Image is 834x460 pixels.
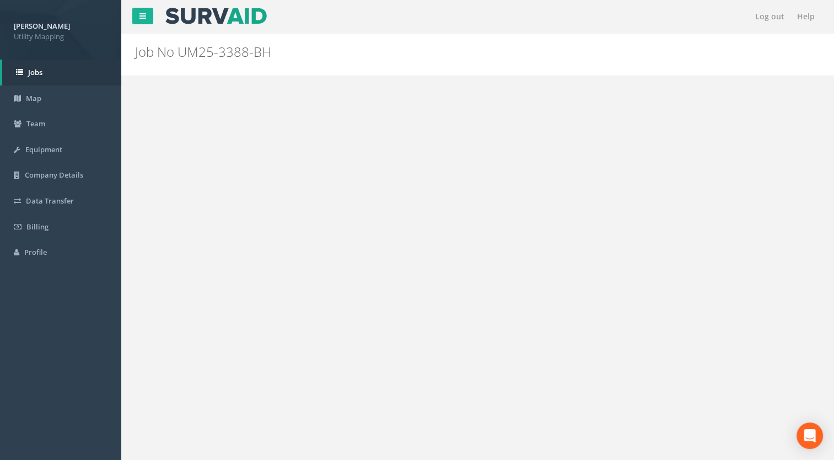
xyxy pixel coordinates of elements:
[26,93,41,103] span: Map
[2,60,121,85] a: Jobs
[26,222,49,232] span: Billing
[25,145,62,154] span: Equipment
[797,422,823,449] div: Open Intercom Messenger
[14,18,107,41] a: [PERSON_NAME] Utility Mapping
[135,45,703,59] h2: Job No UM25-3388-BH
[26,196,74,206] span: Data Transfer
[25,170,83,180] span: Company Details
[14,31,107,42] span: Utility Mapping
[28,67,42,77] span: Jobs
[26,119,45,129] span: Team
[14,21,70,31] strong: [PERSON_NAME]
[24,247,47,257] span: Profile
